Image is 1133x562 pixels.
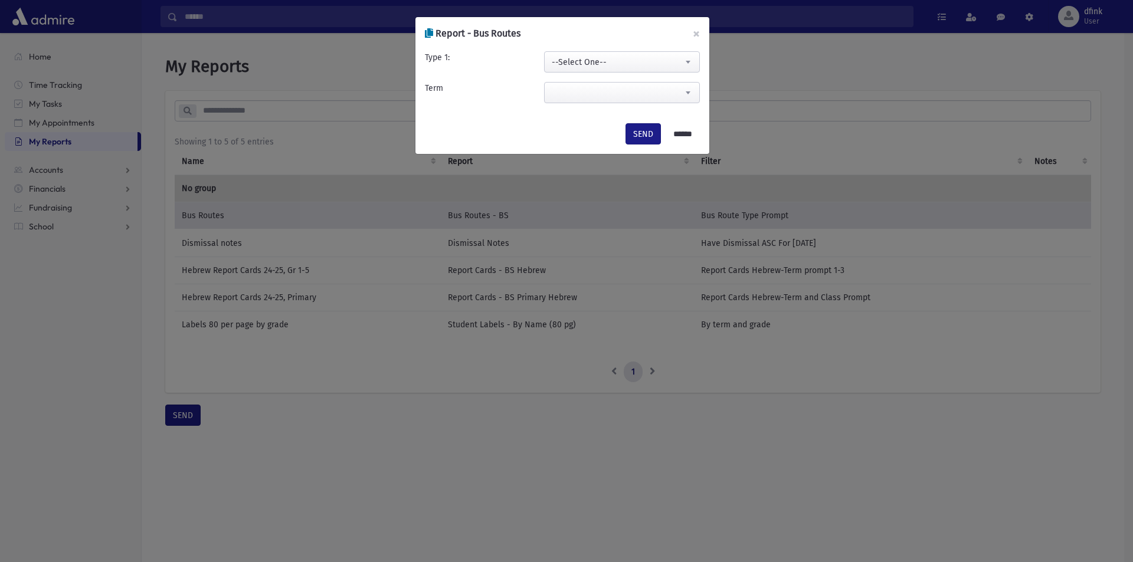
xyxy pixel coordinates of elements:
[626,123,661,144] button: SEND
[425,51,450,64] label: Type 1:
[544,51,700,73] span: --Select One--
[425,27,520,41] h6: Report - Bus Routes
[545,52,699,73] span: --Select One--
[683,17,709,50] button: ×
[425,82,443,94] label: Term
